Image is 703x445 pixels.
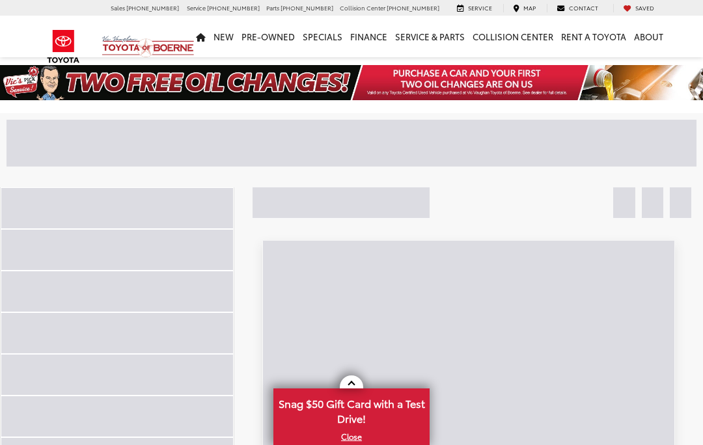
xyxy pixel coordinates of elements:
a: Finance [346,16,391,57]
span: Saved [635,3,654,12]
a: Service & Parts: Opens in a new tab [391,16,469,57]
a: Collision Center [469,16,557,57]
a: Contact [547,4,608,12]
img: Vic Vaughan Toyota of Boerne [102,35,195,58]
a: Rent a Toyota [557,16,630,57]
a: About [630,16,667,57]
span: Map [523,3,536,12]
span: Collision Center [340,3,385,12]
span: Contact [569,3,598,12]
span: Snag $50 Gift Card with a Test Drive! [275,390,428,429]
span: Parts [266,3,279,12]
a: Service [447,4,502,12]
a: Pre-Owned [238,16,299,57]
span: [PHONE_NUMBER] [126,3,179,12]
span: Service [468,3,492,12]
a: Specials [299,16,346,57]
span: Service [187,3,206,12]
a: Home [192,16,210,57]
span: [PHONE_NUMBER] [207,3,260,12]
span: [PHONE_NUMBER] [281,3,333,12]
span: Sales [111,3,125,12]
a: Map [503,4,545,12]
img: Toyota [39,25,88,68]
a: My Saved Vehicles [613,4,664,12]
span: [PHONE_NUMBER] [387,3,439,12]
a: New [210,16,238,57]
